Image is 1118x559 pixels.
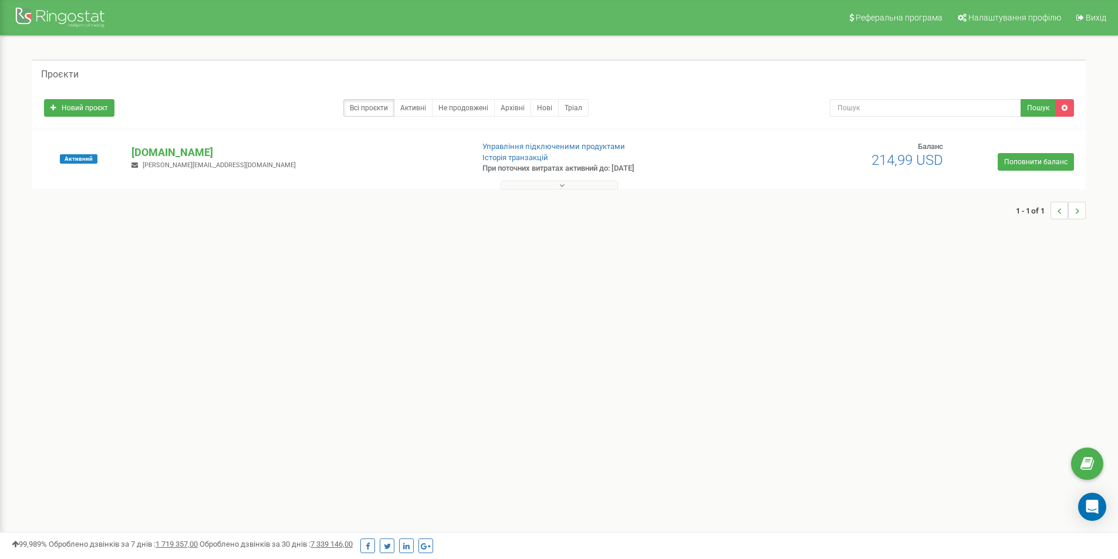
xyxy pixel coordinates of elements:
button: Пошук [1021,99,1056,117]
span: Реферальна програма [856,13,943,22]
div: Open Intercom Messenger [1078,493,1106,521]
u: 1 719 357,00 [156,540,198,548]
span: [PERSON_NAME][EMAIL_ADDRESS][DOMAIN_NAME] [143,161,296,169]
p: При поточних витратах активний до: [DATE] [482,163,727,174]
span: 99,989% [12,540,47,548]
nav: ... [1016,190,1086,231]
a: Управління підключеними продуктами [482,142,625,151]
span: Оброблено дзвінків за 30 днів : [200,540,353,548]
a: Архівні [494,99,531,117]
u: 7 339 146,00 [310,540,353,548]
span: Баланс [918,142,943,151]
span: Налаштування профілю [968,13,1061,22]
span: Оброблено дзвінків за 7 днів : [49,540,198,548]
span: Вихід [1086,13,1106,22]
h5: Проєкти [41,69,79,80]
a: Тріал [558,99,589,117]
a: Всі проєкти [343,99,394,117]
a: Нові [531,99,559,117]
span: 1 - 1 of 1 [1016,202,1051,219]
a: Історія транзакцій [482,153,548,162]
p: [DOMAIN_NAME] [131,145,463,160]
a: Поповнити баланс [998,153,1074,171]
span: Активний [60,154,97,164]
a: Не продовжені [432,99,495,117]
a: Активні [394,99,433,117]
span: 214,99 USD [872,152,943,168]
a: Новий проєкт [44,99,114,117]
input: Пошук [830,99,1021,117]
